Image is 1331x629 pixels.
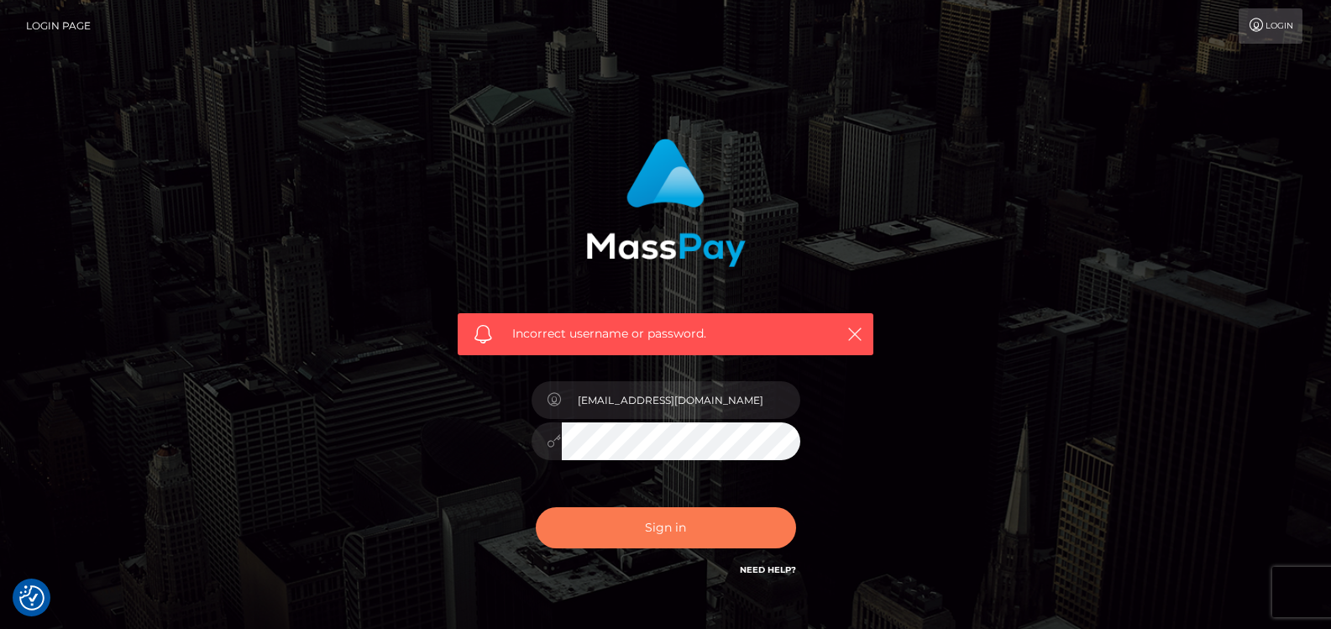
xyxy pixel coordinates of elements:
[536,507,796,548] button: Sign in
[740,564,796,575] a: Need Help?
[1239,8,1302,44] a: Login
[562,381,800,419] input: Username...
[26,8,91,44] a: Login Page
[19,585,45,611] button: Consent Preferences
[512,325,819,343] span: Incorrect username or password.
[19,585,45,611] img: Revisit consent button
[586,139,746,267] img: MassPay Login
